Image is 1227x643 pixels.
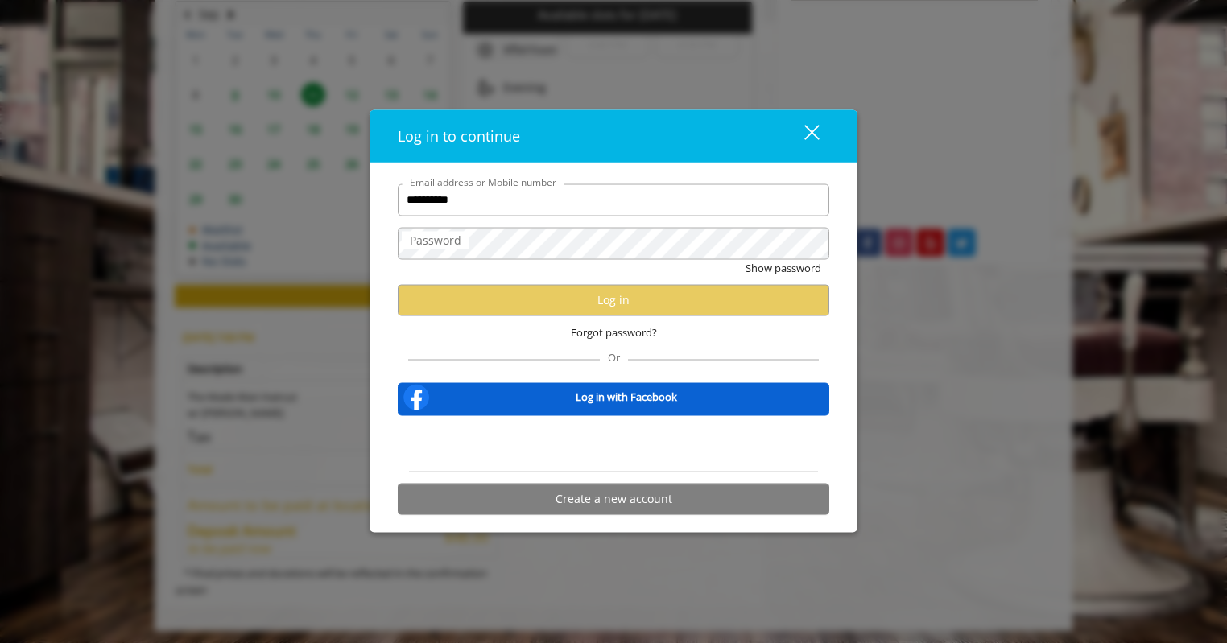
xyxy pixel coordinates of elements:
[786,124,818,148] div: close dialog
[600,349,628,364] span: Or
[398,227,829,259] input: Password
[775,119,829,152] button: close dialog
[398,284,829,315] button: Log in
[398,183,829,216] input: Email address or Mobile number
[576,389,677,406] b: Log in with Facebook
[402,231,469,249] label: Password
[746,259,821,276] button: Show password
[402,174,564,189] label: Email address or Mobile number
[398,126,520,145] span: Log in to continue
[400,381,432,413] img: facebook-logo
[571,324,657,340] span: Forgot password?
[398,483,829,514] button: Create a new account
[532,426,696,461] iframe: Sign in with Google Button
